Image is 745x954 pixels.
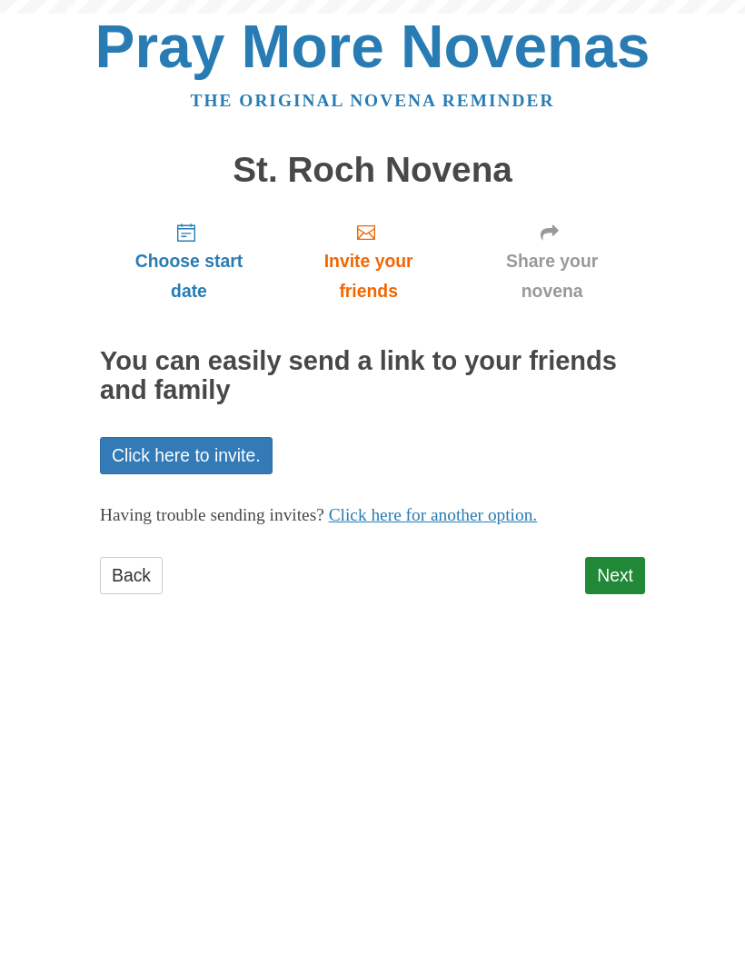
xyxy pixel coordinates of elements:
[477,246,627,306] span: Share your novena
[118,246,260,306] span: Choose start date
[191,91,555,110] a: The original novena reminder
[100,207,278,315] a: Choose start date
[100,347,645,405] h2: You can easily send a link to your friends and family
[100,437,273,474] a: Click here to invite.
[585,557,645,594] a: Next
[100,151,645,190] h1: St. Roch Novena
[329,505,538,524] a: Click here for another option.
[278,207,459,315] a: Invite your friends
[100,557,163,594] a: Back
[100,505,324,524] span: Having trouble sending invites?
[296,246,441,306] span: Invite your friends
[459,207,645,315] a: Share your novena
[95,13,651,80] a: Pray More Novenas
